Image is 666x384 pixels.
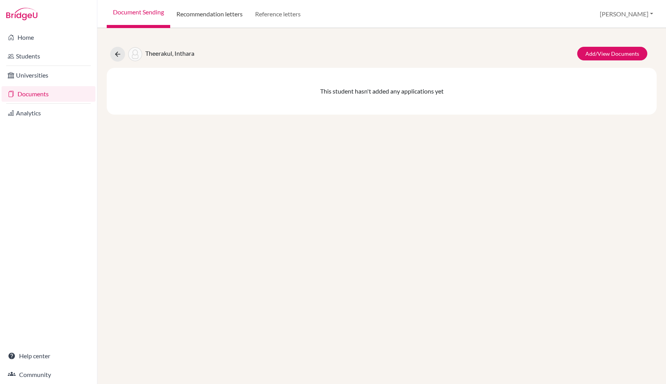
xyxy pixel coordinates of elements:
[2,367,95,382] a: Community
[2,348,95,364] a: Help center
[577,47,647,60] a: Add/View Documents
[107,68,657,115] div: This student hasn't added any applications yet
[145,50,194,57] span: Theerakul, Inthara
[2,48,95,64] a: Students
[2,67,95,83] a: Universities
[2,105,95,121] a: Analytics
[596,7,657,21] button: [PERSON_NAME]
[2,30,95,45] a: Home
[6,8,37,20] img: Bridge-U
[2,86,95,102] a: Documents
